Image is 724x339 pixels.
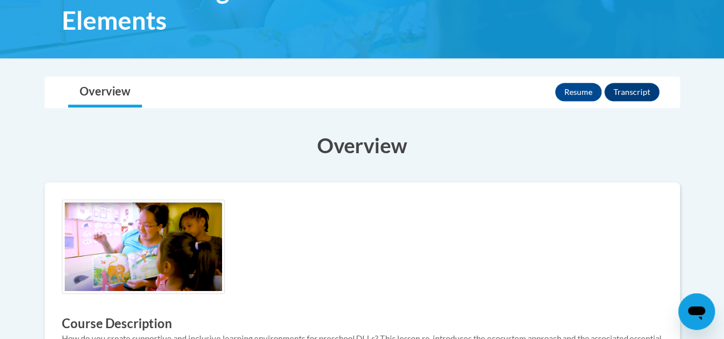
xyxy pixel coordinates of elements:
a: Overview [68,77,142,107]
button: Resume [555,83,602,101]
h3: Overview [45,131,680,159]
img: Course logo image [62,200,225,294]
iframe: Button to launch messaging window [678,293,715,330]
h3: Course Description [62,315,663,333]
button: Transcript [604,83,659,101]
